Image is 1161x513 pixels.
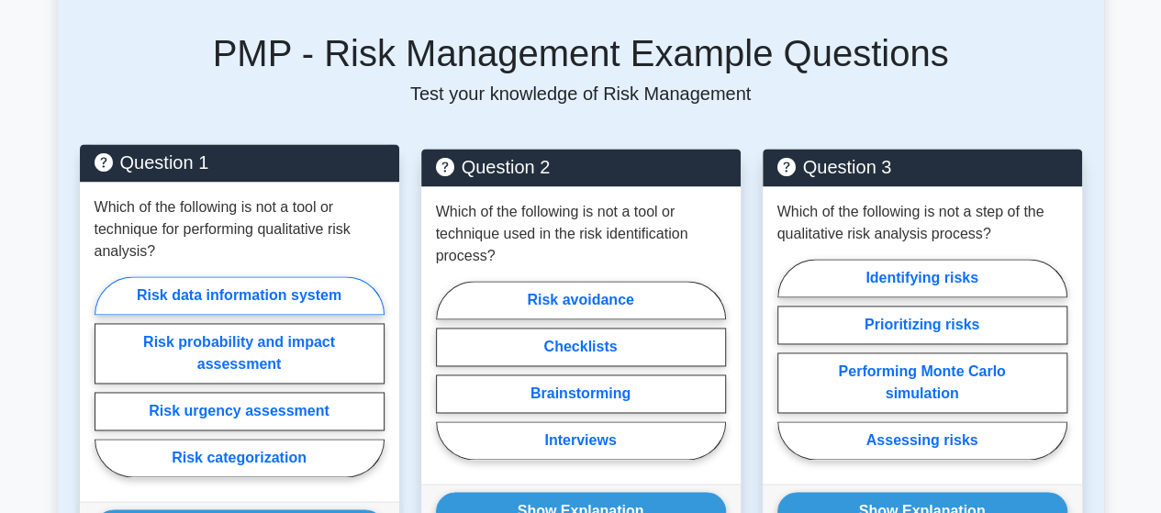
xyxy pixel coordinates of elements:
label: Prioritizing risks [777,306,1067,344]
h5: Question 1 [95,151,385,173]
label: Identifying risks [777,259,1067,297]
label: Brainstorming [436,374,726,413]
label: Assessing risks [777,421,1067,460]
label: Risk avoidance [436,281,726,319]
h5: PMP - Risk Management Example Questions [80,31,1082,75]
label: Risk urgency assessment [95,392,385,430]
label: Risk data information system [95,276,385,315]
p: Which of the following is not a step of the qualitative risk analysis process? [777,201,1067,245]
label: Risk probability and impact assessment [95,323,385,384]
label: Checklists [436,328,726,366]
label: Performing Monte Carlo simulation [777,352,1067,413]
p: Which of the following is not a tool or technique for performing qualitative risk analysis? [95,196,385,262]
h5: Question 2 [436,156,726,178]
p: Which of the following is not a tool or technique used in the risk identification process? [436,201,726,267]
label: Risk categorization [95,439,385,477]
h5: Question 3 [777,156,1067,178]
label: Interviews [436,421,726,460]
p: Test your knowledge of Risk Management [80,83,1082,105]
